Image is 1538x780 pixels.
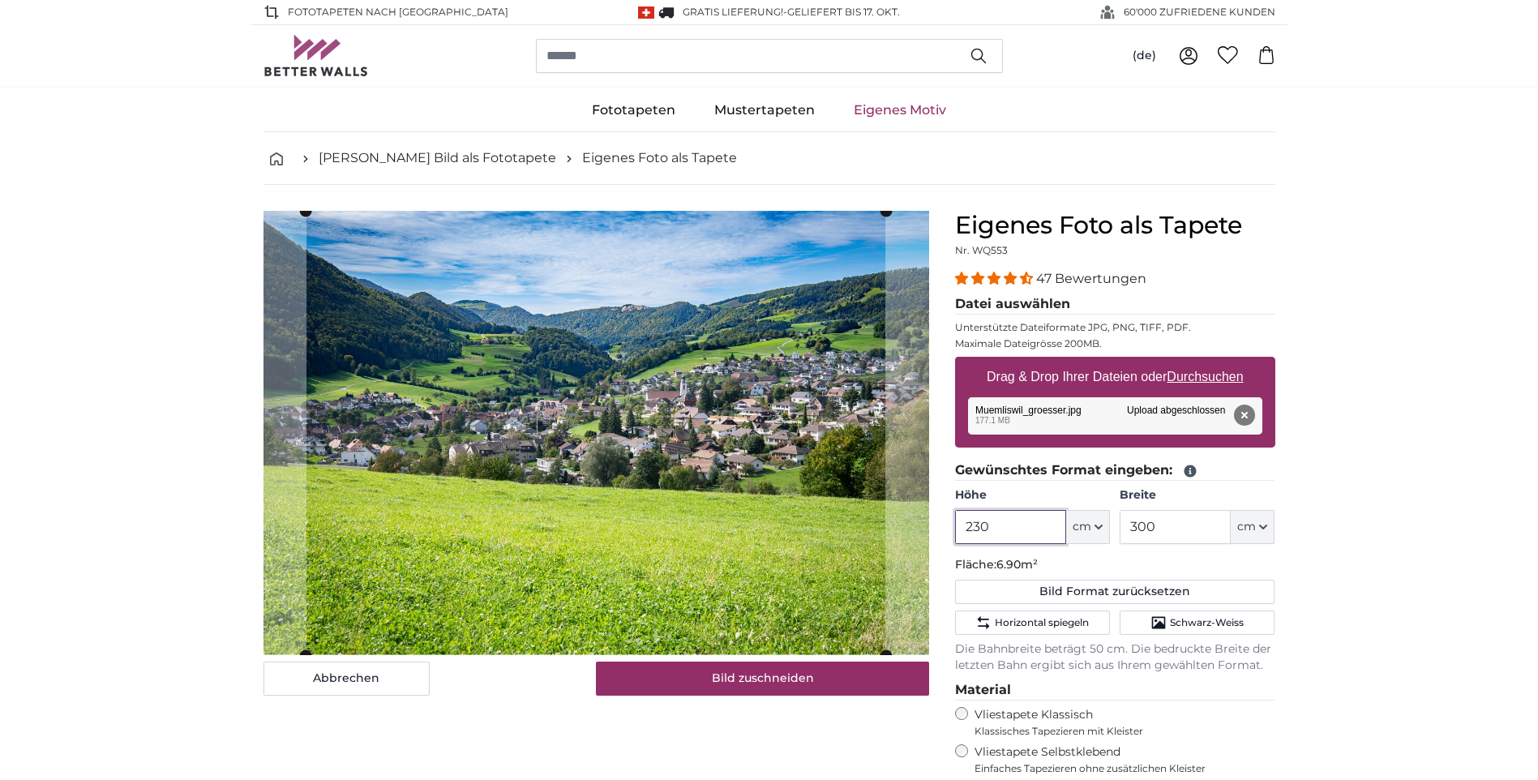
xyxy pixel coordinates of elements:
[975,725,1262,738] span: Klassisches Tapezieren mit Kleister
[980,361,1250,393] label: Drag & Drop Ihrer Dateien oder
[638,6,654,19] img: Schweiz
[1120,611,1275,635] button: Schwarz-Weiss
[1170,616,1244,629] span: Schwarz-Weiss
[1237,519,1256,535] span: cm
[975,762,1275,775] span: Einfaches Tapezieren ohne zusätzlichen Kleister
[955,641,1275,674] p: Die Bahnbreite beträgt 50 cm. Die bedruckte Breite der letzten Bahn ergibt sich aus Ihrem gewählt...
[975,744,1275,775] label: Vliestapete Selbstklebend
[955,557,1275,573] p: Fläche:
[955,611,1110,635] button: Horizontal spiegeln
[263,35,369,76] img: Betterwalls
[955,321,1275,334] p: Unterstützte Dateiformate JPG, PNG, TIFF, PDF.
[596,662,929,696] button: Bild zuschneiden
[582,148,737,168] a: Eigenes Foto als Tapete
[955,294,1275,315] legend: Datei auswählen
[834,89,966,131] a: Eigenes Motiv
[787,6,900,18] span: Geliefert bis 17. Okt.
[955,211,1275,240] h1: Eigenes Foto als Tapete
[1120,487,1275,504] label: Breite
[1066,510,1110,544] button: cm
[955,461,1275,481] legend: Gewünschtes Format eingeben:
[955,580,1275,604] button: Bild Format zurücksetzen
[1124,5,1275,19] span: 60'000 ZUFRIEDENE KUNDEN
[1167,370,1243,384] u: Durchsuchen
[783,6,900,18] span: -
[955,680,1275,701] legend: Material
[572,89,695,131] a: Fototapeten
[1073,519,1091,535] span: cm
[955,487,1110,504] label: Höhe
[955,337,1275,350] p: Maximale Dateigrösse 200MB.
[1120,41,1169,71] button: (de)
[263,662,430,696] button: Abbrechen
[683,6,783,18] span: GRATIS Lieferung!
[1036,271,1146,286] span: 47 Bewertungen
[996,557,1038,572] span: 6.90m²
[995,616,1089,629] span: Horizontal spiegeln
[1231,510,1275,544] button: cm
[955,271,1036,286] span: 4.38 stars
[695,89,834,131] a: Mustertapeten
[975,707,1262,738] label: Vliestapete Klassisch
[955,244,1008,256] span: Nr. WQ553
[319,148,556,168] a: [PERSON_NAME] Bild als Fototapete
[263,132,1275,185] nav: breadcrumbs
[288,5,508,19] span: Fototapeten nach [GEOGRAPHIC_DATA]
